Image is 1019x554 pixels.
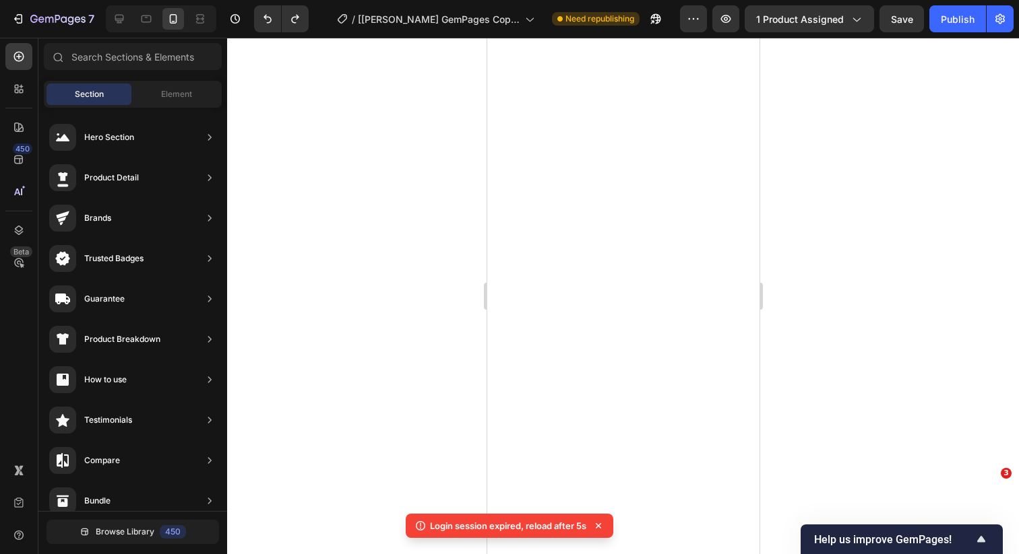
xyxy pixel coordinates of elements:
input: Search Sections & Elements [44,43,222,70]
div: How to use [84,373,127,386]
div: Undo/Redo [254,5,309,32]
span: / [352,12,355,26]
p: 7 [88,11,94,27]
span: Need republishing [565,13,634,25]
iframe: Intercom live chat [973,488,1006,520]
button: Browse Library450 [47,520,219,544]
span: Section [75,88,104,100]
span: Save [891,13,913,25]
div: 450 [160,525,186,539]
span: Help us improve GemPages! [814,533,973,546]
button: Publish [929,5,986,32]
iframe: Design area [487,38,760,554]
div: Trusted Badges [84,252,144,265]
div: Bundle [84,494,111,508]
div: Beta [10,246,32,257]
div: Hero Section [84,131,134,144]
div: 450 [13,143,32,154]
div: Compare [84,454,120,467]
span: 1 product assigned [756,12,844,26]
div: Product Breakdown [84,333,160,346]
div: Guarantee [84,292,125,306]
div: Publish [941,12,975,26]
span: 3 [1001,468,1012,479]
p: Login session expired, reload after 5s [430,519,586,532]
div: Testimonials [84,413,132,427]
button: 7 [5,5,100,32]
button: 1 product assigned [745,5,874,32]
button: Save [879,5,924,32]
div: Product Detail [84,171,139,184]
div: Brands [84,211,111,225]
span: Browse Library [96,526,154,538]
button: Show survey - Help us improve GemPages! [814,531,989,547]
span: [[PERSON_NAME] GemPages Copy] MycoClarity Ultra [358,12,520,26]
span: Element [161,88,192,100]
